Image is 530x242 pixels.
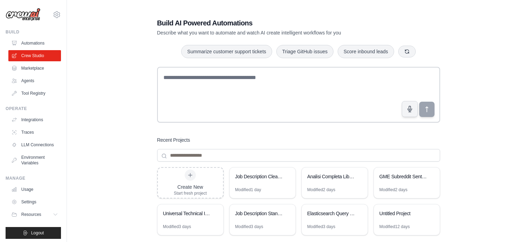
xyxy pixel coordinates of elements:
div: GME Subreddit Sentiment Analyzer [379,173,427,180]
button: Get new suggestions [398,46,416,57]
a: Usage [8,184,61,195]
a: Marketplace [8,63,61,74]
div: Universal Technical Instructions Generator [163,210,211,217]
a: LLM Connections [8,139,61,150]
div: Untitled Project [379,210,427,217]
button: Click to speak your automation idea [402,101,418,117]
a: Integrations [8,114,61,125]
span: Resources [21,212,41,217]
div: Modified 12 days [379,224,410,229]
div: Modified 3 days [307,224,336,229]
span: Logout [31,230,44,236]
div: Elasticsearch Query DSL Generator for CoreSignal [307,210,355,217]
div: Analisi Completa Libretto Circolazione [307,173,355,180]
button: Logout [6,227,61,239]
a: Crew Studio [8,50,61,61]
div: Modified 3 days [163,224,191,229]
a: Settings [8,196,61,208]
button: Triage GitHub issues [276,45,333,58]
div: Modified 2 days [379,187,408,193]
a: Tool Registry [8,88,61,99]
div: Job Description Cleaner [235,173,283,180]
div: Operate [6,106,61,111]
a: Agents [8,75,61,86]
button: Resources [8,209,61,220]
div: Modified 3 days [235,224,263,229]
h1: Build AI Powered Automations [157,18,391,28]
div: Start fresh project [174,190,207,196]
button: Summarize customer support tickets [181,45,272,58]
p: Describe what you want to automate and watch AI create intelligent workflows for you [157,29,391,36]
div: Modified 1 day [235,187,261,193]
button: Score inbound leads [338,45,394,58]
h3: Recent Projects [157,136,190,143]
a: Automations [8,38,61,49]
a: Environment Variables [8,152,61,169]
div: Job Description Standardizer [235,210,283,217]
div: Manage [6,175,61,181]
a: Traces [8,127,61,138]
div: Build [6,29,61,35]
img: Logo [6,8,40,21]
div: Create New [174,184,207,190]
div: Modified 2 days [307,187,336,193]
